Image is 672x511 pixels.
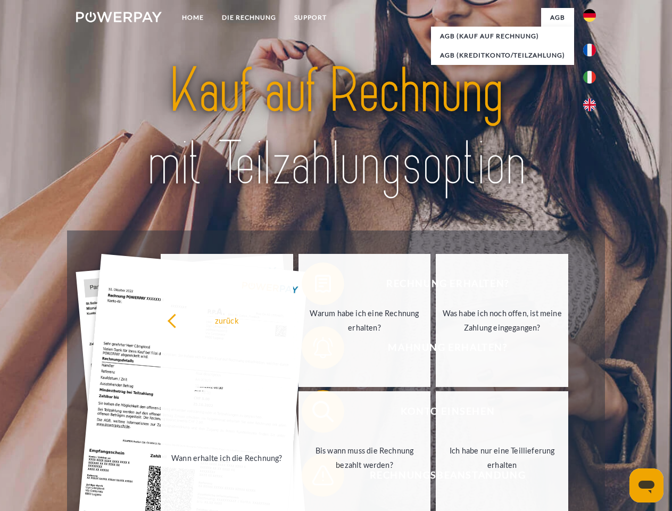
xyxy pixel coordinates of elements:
iframe: Schaltfläche zum Öffnen des Messaging-Fensters [629,468,663,502]
a: SUPPORT [285,8,336,27]
img: de [583,9,596,22]
div: Wann erhalte ich die Rechnung? [167,450,287,465]
img: en [583,98,596,111]
a: Home [173,8,213,27]
a: AGB (Kauf auf Rechnung) [431,27,574,46]
div: Was habe ich noch offen, ist meine Zahlung eingegangen? [442,306,562,335]
a: Was habe ich noch offen, ist meine Zahlung eingegangen? [436,254,568,387]
a: DIE RECHNUNG [213,8,285,27]
img: it [583,71,596,84]
img: fr [583,44,596,56]
img: title-powerpay_de.svg [102,51,570,204]
div: Warum habe ich eine Rechnung erhalten? [305,306,425,335]
div: Bis wann muss die Rechnung bezahlt werden? [305,443,425,472]
a: agb [541,8,574,27]
a: AGB (Kreditkonto/Teilzahlung) [431,46,574,65]
div: Ich habe nur eine Teillieferung erhalten [442,443,562,472]
div: zurück [167,313,287,327]
img: logo-powerpay-white.svg [76,12,162,22]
